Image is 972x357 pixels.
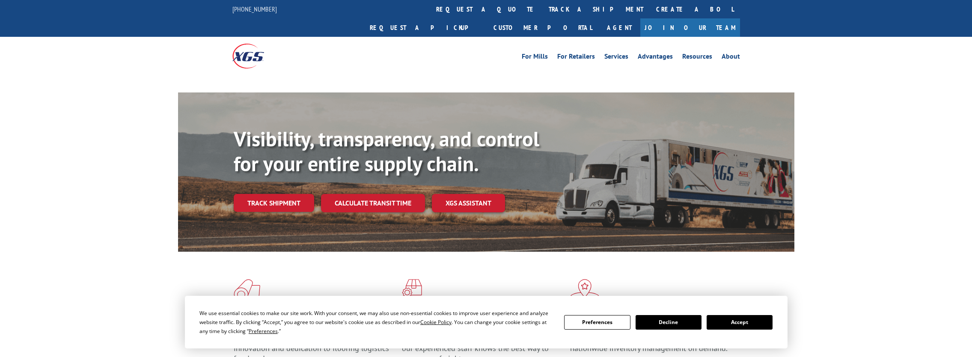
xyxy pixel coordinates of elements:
[636,315,702,330] button: Decline
[682,53,712,62] a: Resources
[604,53,628,62] a: Services
[402,279,422,301] img: xgs-icon-focused-on-flooring-red
[557,53,595,62] a: For Retailers
[249,327,278,335] span: Preferences
[522,53,548,62] a: For Mills
[321,194,425,212] a: Calculate transit time
[234,194,314,212] a: Track shipment
[640,18,740,37] a: Join Our Team
[420,318,452,326] span: Cookie Policy
[234,125,539,177] b: Visibility, transparency, and control for your entire supply chain.
[722,53,740,62] a: About
[487,18,598,37] a: Customer Portal
[234,279,260,301] img: xgs-icon-total-supply-chain-intelligence-red
[564,315,630,330] button: Preferences
[199,309,554,336] div: We use essential cookies to make our site work. With your consent, we may also use non-essential ...
[570,279,600,301] img: xgs-icon-flagship-distribution-model-red
[598,18,640,37] a: Agent
[432,194,505,212] a: XGS ASSISTANT
[185,296,788,348] div: Cookie Consent Prompt
[707,315,773,330] button: Accept
[232,5,277,13] a: [PHONE_NUMBER]
[638,53,673,62] a: Advantages
[363,18,487,37] a: Request a pickup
